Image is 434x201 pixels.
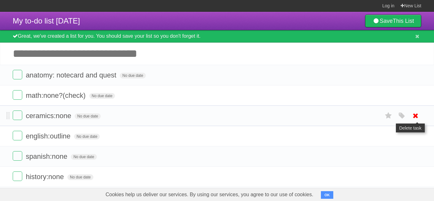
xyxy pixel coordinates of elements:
[13,70,22,79] label: Done
[383,111,395,121] label: Star task
[71,154,97,160] span: No due date
[321,191,333,199] button: OK
[75,113,100,119] span: No due date
[393,18,414,24] b: This List
[13,90,22,100] label: Done
[89,93,115,99] span: No due date
[13,171,22,181] label: Done
[26,112,73,120] span: ceramics:none
[26,71,118,79] span: anatomy: notecard and quest
[26,173,65,181] span: history:none
[99,188,320,201] span: Cookies help us deliver our services. By using our services, you agree to our use of cookies.
[26,152,69,160] span: spanish:none
[13,111,22,120] label: Done
[13,151,22,161] label: Done
[67,174,93,180] span: No due date
[120,73,146,78] span: No due date
[74,134,100,139] span: No due date
[13,131,22,140] label: Done
[13,17,80,25] span: My to-do list [DATE]
[26,91,87,99] span: math:none?(check)
[365,15,421,27] a: SaveThis List
[26,132,72,140] span: english:outline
